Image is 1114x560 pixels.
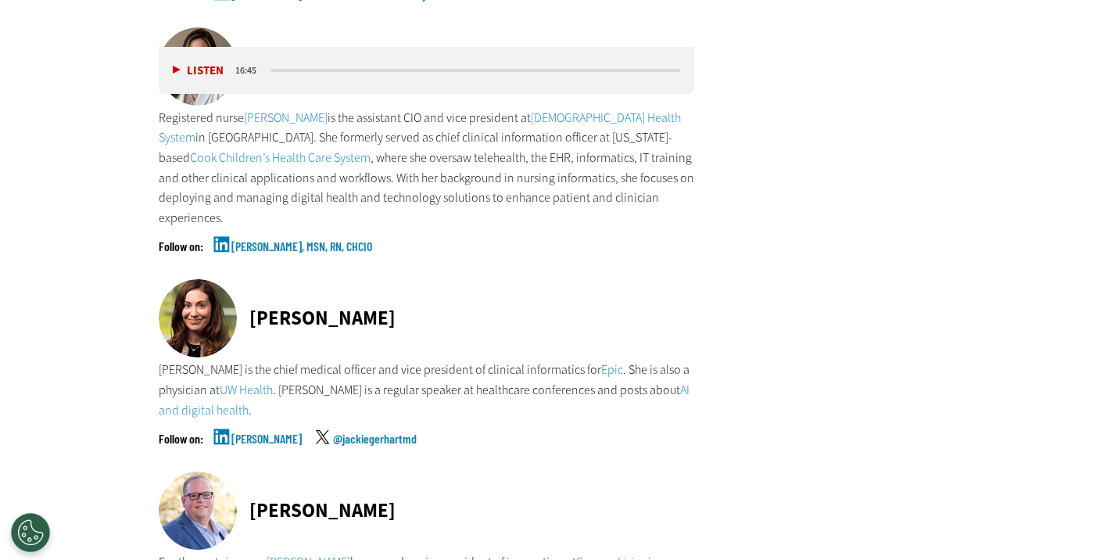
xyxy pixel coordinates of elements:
a: UW Health [220,382,273,398]
a: AI and digital health [159,382,690,418]
button: Listen [173,65,224,77]
div: [PERSON_NAME] [249,501,396,520]
a: Epic [601,361,623,378]
a: @jackiegerhartmd [333,433,417,472]
div: duration [233,63,268,77]
img: Joe Velderman [159,472,237,550]
a: [PERSON_NAME], MSN, RN, CHCIO [231,240,372,279]
button: Open Preferences [11,513,50,552]
img: Charity Darnell [159,27,237,106]
div: [PERSON_NAME] [249,308,396,328]
p: [PERSON_NAME] is the chief medical officer and vice president of clinical informatics for . She i... [159,360,695,420]
img: Dr. Jackie Gerhart [159,279,237,357]
a: [PERSON_NAME] [231,433,302,472]
a: Cook Children’s Health Care System [190,149,371,166]
p: Registered nurse is the assistant CIO and vice president at in [GEOGRAPHIC_DATA]. She formerly se... [159,108,695,228]
a: [PERSON_NAME] [244,109,328,126]
div: media player [159,47,695,94]
div: Cookies Settings [11,513,50,552]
